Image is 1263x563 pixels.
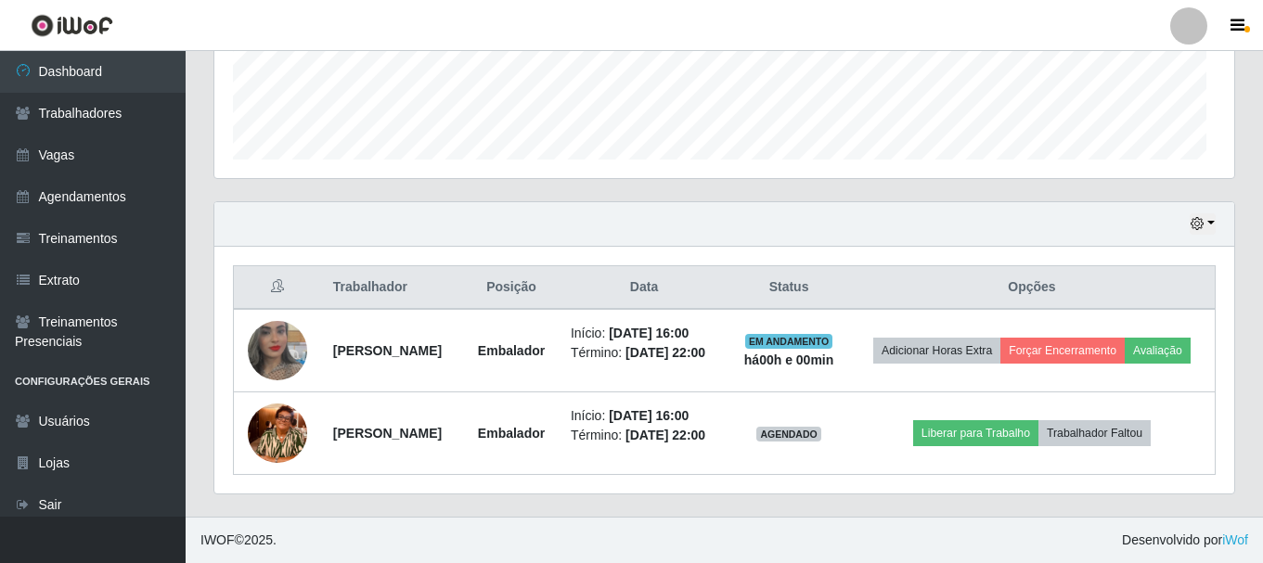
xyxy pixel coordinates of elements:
[200,531,277,550] span: © 2025 .
[1125,338,1191,364] button: Avaliação
[560,266,728,310] th: Data
[571,406,717,426] li: Início:
[745,334,833,349] span: EM ANDAMENTO
[625,345,705,360] time: [DATE] 22:00
[463,266,560,310] th: Posição
[849,266,1216,310] th: Opções
[200,532,235,547] span: IWOF
[1222,532,1248,547] a: iWof
[571,426,717,445] li: Término:
[625,428,705,442] time: [DATE] 22:00
[609,408,689,423] time: [DATE] 16:00
[609,326,689,340] time: [DATE] 16:00
[31,14,113,37] img: CoreUI Logo
[873,338,1000,364] button: Adicionar Horas Extra
[478,343,545,358] strong: Embalador
[571,343,717,363] li: Término:
[248,380,307,486] img: 1756518881096.jpeg
[333,426,442,441] strong: [PERSON_NAME]
[1038,420,1151,446] button: Trabalhador Faltou
[728,266,849,310] th: Status
[756,427,821,441] span: AGENDADO
[744,352,834,367] strong: há 00 h e 00 min
[571,324,717,343] li: Início:
[1000,338,1125,364] button: Forçar Encerramento
[322,266,463,310] th: Trabalhador
[1122,531,1248,550] span: Desenvolvido por
[913,420,1038,446] button: Liberar para Trabalho
[248,298,307,403] img: 1653531676872.jpeg
[333,343,442,358] strong: [PERSON_NAME]
[478,426,545,441] strong: Embalador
